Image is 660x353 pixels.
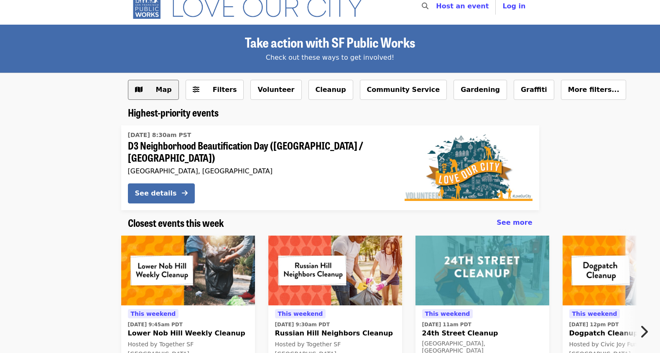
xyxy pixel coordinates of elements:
span: More filters... [568,86,619,94]
img: 24th Street Cleanup organized by SF Public Works [415,236,549,306]
span: Highest-priority events [128,105,219,119]
i: map icon [135,86,143,94]
span: Hosted by Civic Joy Fund [569,341,642,348]
span: 24th Street Cleanup [422,328,543,338]
span: Take action with SF Public Works [245,32,415,52]
time: [DATE] 12pm PDT [569,321,619,328]
span: Closest events this week [128,215,224,230]
span: Map [156,86,172,94]
img: D3 Neighborhood Beautification Day (North Beach / Russian Hill) organized by SF Public Works [405,134,533,201]
div: See details [135,188,177,198]
a: Host an event [436,2,489,10]
button: Graffiti [514,80,554,100]
div: Check out these ways to get involved! [128,53,533,63]
img: Russian Hill Neighbors Cleanup organized by Together SF [268,236,402,306]
button: Cleanup [308,80,353,100]
span: This weekend [425,310,470,317]
i: chevron-right icon [640,324,648,340]
button: See details [128,183,195,203]
button: Show map view [128,80,179,100]
time: [DATE] 9:30am PDT [275,321,330,328]
span: This weekend [131,310,176,317]
span: Hosted by Together SF [128,341,194,348]
button: Volunteer [250,80,301,100]
span: Log in [502,2,525,10]
span: See more [497,218,532,226]
span: This weekend [278,310,323,317]
time: [DATE] 11am PDT [422,321,471,328]
a: See details for "D3 Neighborhood Beautification Day (North Beach / Russian Hill)" [121,125,539,210]
span: Russian Hill Neighbors Cleanup [275,328,395,338]
button: Filters (0 selected) [186,80,244,100]
a: See more [497,218,532,228]
div: [GEOGRAPHIC_DATA], [GEOGRAPHIC_DATA] [128,167,391,175]
img: Lower Nob Hill Weekly Cleanup organized by Together SF [121,236,255,306]
a: Closest events this week [128,217,224,229]
button: More filters... [561,80,627,100]
time: [DATE] 9:45am PDT [128,321,183,328]
time: [DATE] 8:30am PST [128,131,191,140]
button: Gardening [454,80,507,100]
span: This weekend [572,310,617,317]
i: sliders-h icon [193,86,199,94]
i: search icon [422,2,428,10]
div: Closest events this week [121,217,539,229]
button: Next item [632,320,660,343]
span: D3 Neighborhood Beautification Day ([GEOGRAPHIC_DATA] / [GEOGRAPHIC_DATA]) [128,140,391,164]
span: Lower Nob Hill Weekly Cleanup [128,328,248,338]
button: Community Service [360,80,447,100]
span: Filters [213,86,237,94]
span: Hosted by Together SF [275,341,341,348]
i: arrow-right icon [182,189,188,197]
